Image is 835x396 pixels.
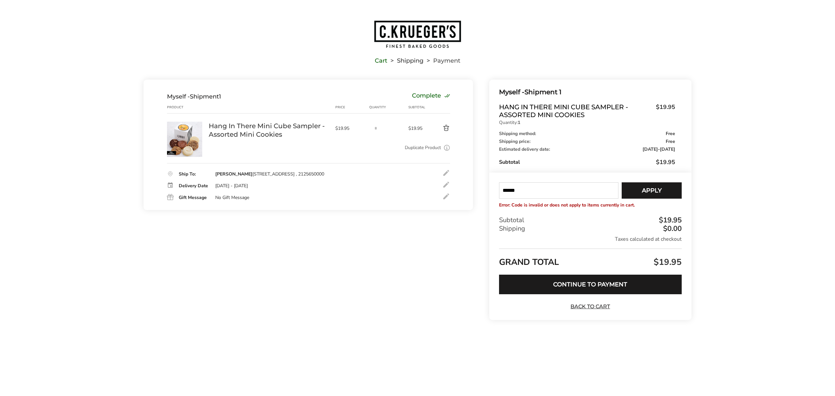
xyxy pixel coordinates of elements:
span: Hang In There Mini Cube Sampler - Assorted Mini Cookies [499,103,653,119]
div: Subtotal [499,158,675,166]
span: Apply [642,188,662,193]
div: Gift Message [179,195,209,200]
a: Back to Cart [568,303,613,310]
span: Myself - [499,88,524,96]
a: Hang In There Mini Cube Sampler - Assorted Mini Cookies [167,121,202,128]
span: [DATE] [660,146,675,152]
div: Delivery Date [179,184,209,188]
a: Hang In There Mini Cube Sampler - Assorted Mini Cookies$19.95 [499,103,675,119]
span: $19.95 [408,125,427,131]
span: Free [666,139,675,144]
div: Ship To: [179,172,209,176]
a: Cart [375,58,387,63]
input: Quantity input [369,122,382,135]
div: Shipment [167,93,221,100]
div: Subtotal [408,105,427,110]
a: Duplicate Product [405,144,441,151]
div: $19.95 [657,217,682,224]
span: - [643,147,675,152]
div: $0.00 [661,225,682,232]
li: Shipping [387,58,423,63]
div: [STREET_ADDRESS] , 2125650000 [215,171,324,177]
img: Hang In There Mini Cube Sampler - Assorted Mini Cookies [167,122,202,157]
span: Free [666,131,675,136]
span: $19.95 [335,125,366,131]
div: Subtotal [499,216,682,224]
div: Product [167,105,209,110]
span: Payment [433,58,460,63]
div: No Gift Message [215,195,249,201]
p: Quantity: [499,120,675,125]
span: [DATE] [643,146,658,152]
button: Continue to Payment [499,275,682,294]
span: $19.95 [656,158,675,166]
div: Shipment 1 [499,87,675,98]
a: Go to home page [144,20,691,49]
strong: 1 [518,119,520,126]
span: Myself - [167,93,190,100]
div: Shipping price: [499,139,675,144]
div: Complete [412,93,450,100]
button: Apply [622,182,682,199]
span: $19.95 [652,256,682,268]
strong: [PERSON_NAME] [215,171,252,177]
button: Delete product [427,124,450,132]
p: Error: Code is invalid or does not apply to items currently in cart. [499,202,682,208]
div: [DATE] - [DATE] [215,183,248,189]
div: Estimated delivery date: [499,147,675,152]
a: Hang In There Mini Cube Sampler - Assorted Mini Cookies [209,122,329,139]
div: Price [335,105,369,110]
div: GRAND TOTAL [499,249,682,270]
div: Shipping [499,224,682,233]
div: Taxes calculated at checkout [499,236,682,243]
div: Quantity [369,105,408,110]
div: Shipping method: [499,131,675,136]
span: 1 [219,93,221,100]
img: C.KRUEGER'S [373,20,462,49]
span: $19.95 [653,103,675,117]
